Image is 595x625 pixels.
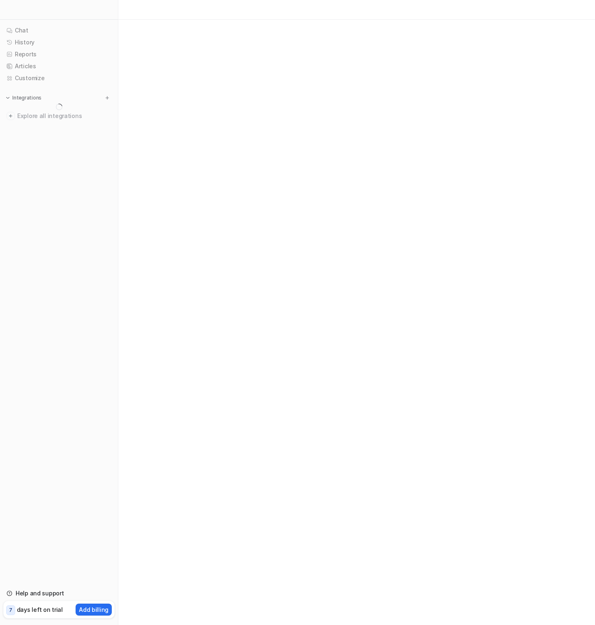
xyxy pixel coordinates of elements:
[104,95,110,101] img: menu_add.svg
[12,95,42,101] p: Integrations
[76,604,112,616] button: Add billing
[5,95,11,101] img: expand menu
[3,72,115,84] a: Customize
[17,109,111,123] span: Explore all integrations
[3,37,115,48] a: History
[3,588,115,599] a: Help and support
[79,605,108,614] p: Add billing
[3,49,115,60] a: Reports
[3,110,115,122] a: Explore all integrations
[9,606,12,614] p: 7
[7,112,15,120] img: explore all integrations
[3,60,115,72] a: Articles
[3,25,115,36] a: Chat
[17,605,63,614] p: days left on trial
[3,94,44,102] button: Integrations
